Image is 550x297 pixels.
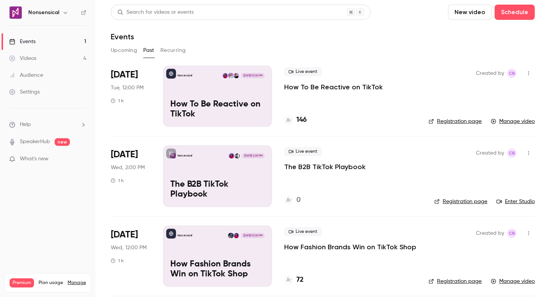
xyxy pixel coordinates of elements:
button: Recurring [160,44,186,56]
button: New video [448,5,492,20]
span: [DATE] [111,229,138,241]
span: [DATE] [111,69,138,81]
a: The B2B TikTok PlaybookNonsensicalJames KeenMelina Lee[DATE] 2:00 PMThe B2B TikTok Playbook [163,145,272,207]
div: Aug 27 Wed, 2:00 PM (Europe/London) [111,145,151,207]
span: CB [509,148,515,158]
span: Created by [476,229,504,238]
span: Wed, 12:00 PM [111,244,147,252]
span: Cristina Bertagna [507,69,516,78]
img: Nonsensical [10,6,22,19]
a: How To Be Reactive on TikTokNonsensicalDeclan ShinnickChloe BelchamberMelina Lee[DATE] 12:00 PMHo... [163,66,272,127]
a: Enter Studio [497,198,535,205]
span: [DATE] 2:00 PM [242,153,264,158]
button: Upcoming [111,44,137,56]
img: James Keen [235,153,240,158]
h6: Nonsensical [28,9,59,16]
span: [DATE] 12:00 PM [241,233,264,238]
span: Created by [476,69,504,78]
p: Nonsensical [178,234,192,237]
span: Premium [10,278,34,287]
img: Melina Lee [234,233,239,238]
span: What's new [20,155,49,163]
h1: Events [111,32,134,41]
a: Manage video [491,278,535,285]
div: 1 h [111,258,124,264]
div: Search for videos or events [117,8,194,16]
span: Wed, 2:00 PM [111,164,145,171]
a: 72 [284,275,304,285]
a: SpeakerHub [20,138,50,146]
img: Chloe Belchamber [228,73,233,78]
h4: 0 [296,195,301,205]
span: Live event [284,67,322,76]
p: How Fashion Brands Win on TikTok Shop [170,260,265,279]
div: 1 h [111,98,124,104]
img: Melina Lee [223,73,228,78]
span: Cristina Bertagna [507,148,516,158]
div: Settings [9,88,40,96]
a: Manage video [491,118,535,125]
button: Past [143,44,154,56]
button: Schedule [495,5,535,20]
a: Registration page [434,198,487,205]
h4: 72 [296,275,304,285]
span: Help [20,121,31,129]
div: Aug 6 Wed, 12:00 PM (Europe/London) [111,226,151,287]
span: Cristina Bertagna [507,229,516,238]
img: Declan Shinnick [234,73,239,78]
iframe: Noticeable Trigger [77,156,86,163]
h4: 146 [296,115,307,125]
li: help-dropdown-opener [9,121,86,129]
a: Registration page [429,278,482,285]
span: CB [509,69,515,78]
a: How To Be Reactive on TikTok [284,82,383,92]
a: 146 [284,115,307,125]
span: Live event [284,147,322,156]
span: new [55,138,70,146]
div: Audience [9,71,43,79]
img: Broghan Smith [228,233,233,238]
span: Created by [476,148,504,158]
span: [DATE] 12:00 PM [241,73,264,78]
p: The B2B TikTok Playbook [170,180,265,200]
a: The B2B TikTok Playbook [284,162,366,171]
span: Live event [284,227,322,236]
span: [DATE] [111,148,138,161]
div: Sep 16 Tue, 12:00 PM (Europe/London) [111,66,151,127]
span: Tue, 12:00 PM [111,84,144,92]
span: CB [509,229,515,238]
a: How Fashion Brands Win on TikTok Shop [284,242,416,252]
a: 0 [284,195,301,205]
a: How Fashion Brands Win on TikTok ShopNonsensicalMelina LeeBroghan Smith[DATE] 12:00 PMHow Fashion... [163,226,272,287]
div: Events [9,38,36,45]
img: Melina Lee [229,153,234,158]
span: Plan usage [39,280,63,286]
p: Nonsensical [178,154,192,158]
div: Videos [9,55,36,62]
a: Manage [68,280,86,286]
a: Registration page [429,118,482,125]
div: 1 h [111,178,124,184]
p: How To Be Reactive on TikTok [170,100,265,119]
p: Nonsensical [178,74,192,77]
